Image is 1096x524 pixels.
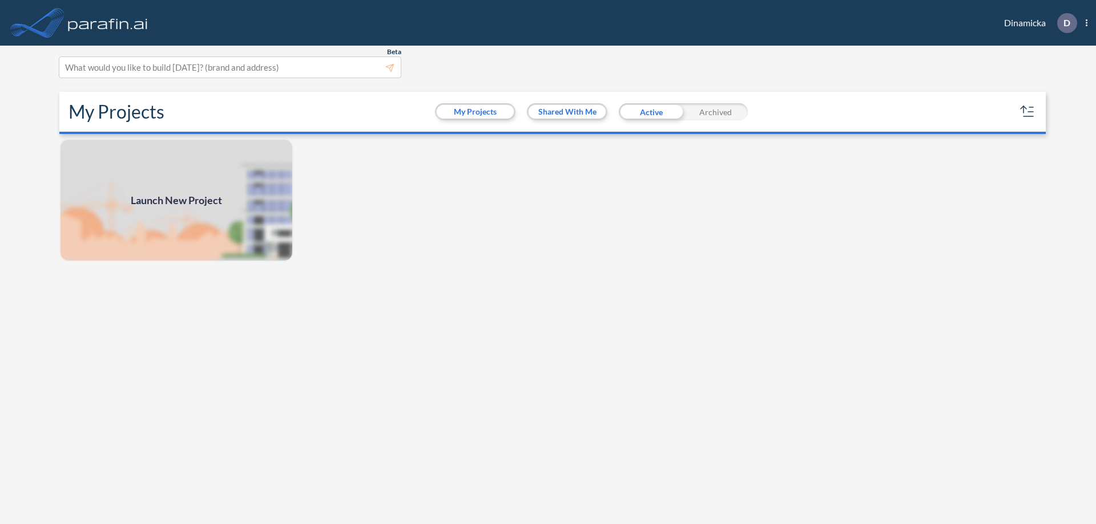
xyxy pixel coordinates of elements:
[683,103,748,120] div: Archived
[59,139,293,262] img: add
[437,105,514,119] button: My Projects
[131,193,222,208] span: Launch New Project
[619,103,683,120] div: Active
[66,11,150,34] img: logo
[529,105,606,119] button: Shared With Me
[987,13,1087,33] div: Dinamicka
[68,101,164,123] h2: My Projects
[1063,18,1070,28] p: D
[1018,103,1037,121] button: sort
[59,139,293,262] a: Launch New Project
[387,47,401,56] span: Beta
